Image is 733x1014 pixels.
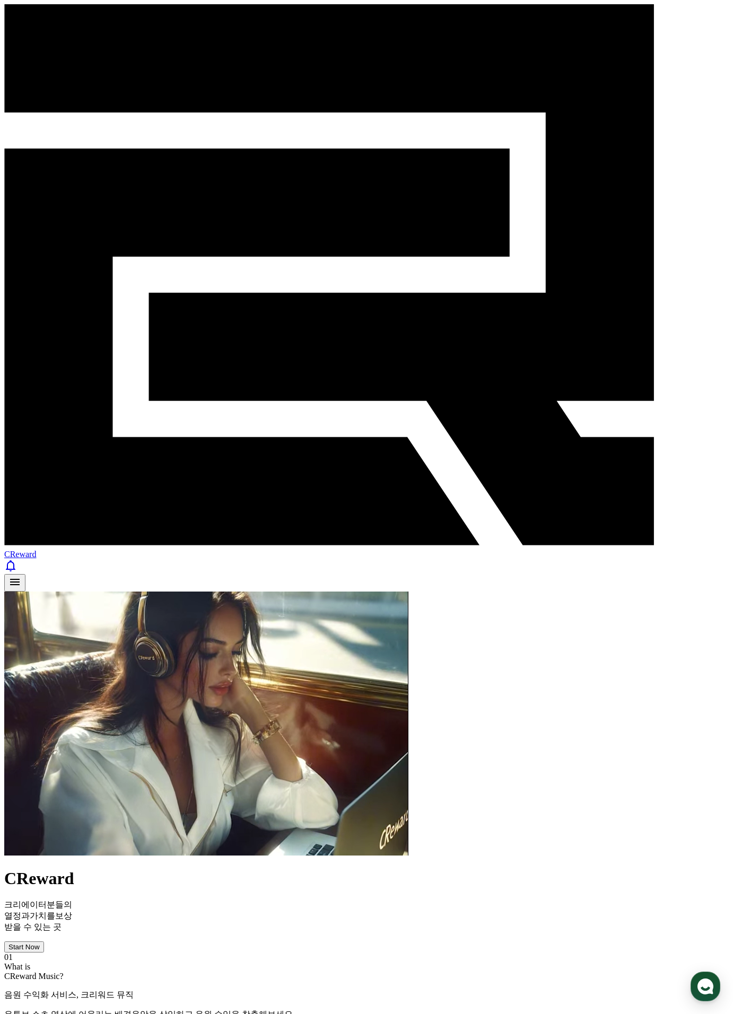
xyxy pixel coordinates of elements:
span: 홈 [33,352,40,360]
span: 보상 [55,911,72,920]
span: 크리워드 뮤직 [81,990,134,999]
span: CReward [4,550,36,559]
a: Start Now [4,942,44,951]
a: 홈 [3,336,70,363]
a: 대화 [70,336,137,363]
a: 설정 [137,336,204,363]
h1: CReward [4,869,729,888]
span: What is CReward Music? [4,962,64,981]
span: 설정 [164,352,177,360]
div: Start Now [8,943,40,951]
span: 가치 [30,911,47,920]
button: Start Now [4,941,44,953]
p: 크리에이터분들의 과 를 받을 수 있는 곳 [4,900,729,933]
div: 01 [4,953,729,962]
span: 대화 [97,352,110,361]
span: 열정 [4,911,21,920]
a: CReward [4,540,729,559]
span: 음원 수익화 서비스, [4,990,78,999]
